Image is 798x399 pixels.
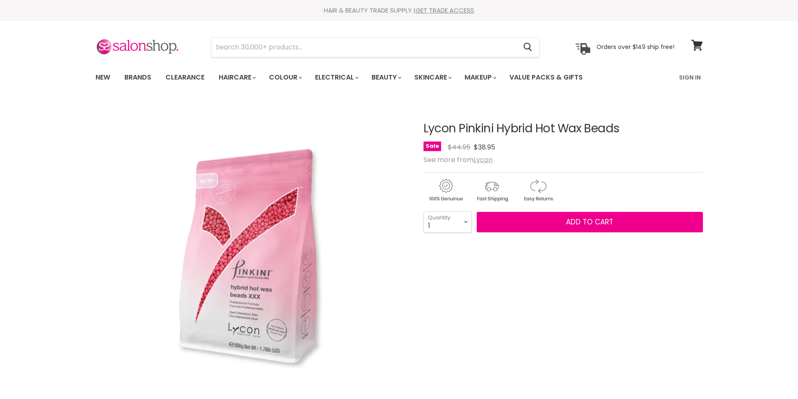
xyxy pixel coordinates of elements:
span: $38.95 [474,142,495,152]
span: Sale [424,142,441,151]
a: Beauty [365,69,406,86]
a: Haircare [212,69,261,86]
a: Value Packs & Gifts [503,69,589,86]
h1: Lycon Pinkini Hybrid Hot Wax Beads [424,122,703,135]
span: Add to cart [566,217,613,227]
a: Makeup [458,69,501,86]
a: Lycon [473,155,493,165]
button: Add to cart [477,212,703,233]
div: HAIR & BEAUTY TRADE SUPPLY | [85,6,713,15]
a: Brands [118,69,158,86]
img: shipping.gif [470,178,514,203]
input: Search [212,38,517,57]
form: Product [211,37,540,57]
a: Sign In [674,69,706,86]
img: returns.gif [516,178,560,203]
img: genuine.gif [424,178,468,203]
span: See more from [424,155,493,165]
a: New [89,69,116,86]
iframe: Gorgias live chat messenger [756,360,790,391]
a: Skincare [408,69,457,86]
button: Search [517,38,539,57]
p: Orders over $149 ship free! [597,43,674,51]
a: GET TRADE ACCESS [416,6,474,15]
a: Clearance [159,69,211,86]
a: Colour [263,69,307,86]
ul: Main menu [89,65,632,90]
select: Quantity [424,211,472,232]
span: $44.95 [448,142,470,152]
a: Electrical [309,69,364,86]
nav: Main [85,65,713,90]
